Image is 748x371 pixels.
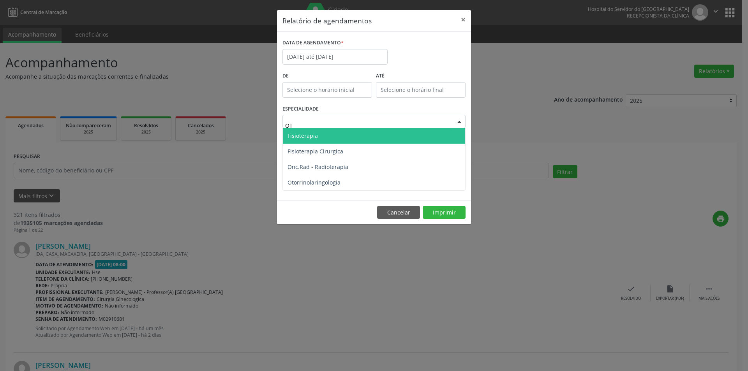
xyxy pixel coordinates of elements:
label: ATÉ [376,70,466,82]
span: Fisioterapia [288,132,318,139]
button: Close [455,10,471,29]
label: DATA DE AGENDAMENTO [282,37,344,49]
h5: Relatório de agendamentos [282,16,372,26]
button: Cancelar [377,206,420,219]
span: Fisioterapia Cirurgica [288,148,343,155]
input: Selecione uma data ou intervalo [282,49,388,65]
input: Selecione o horário final [376,82,466,98]
input: Seleciona uma especialidade [285,118,450,133]
label: De [282,70,372,82]
span: Otorrinolaringologia [288,179,340,186]
input: Selecione o horário inicial [282,82,372,98]
label: ESPECIALIDADE [282,103,319,115]
button: Imprimir [423,206,466,219]
span: Onc.Rad - Radioterapia [288,163,348,171]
